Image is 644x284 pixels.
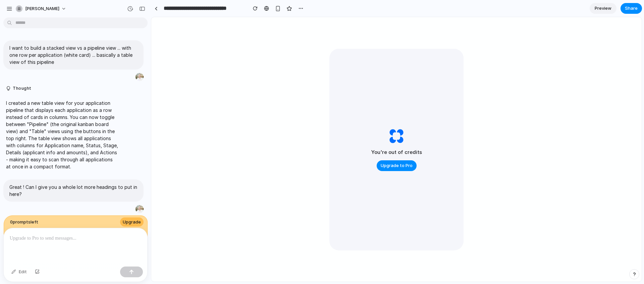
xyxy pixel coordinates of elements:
[595,5,611,12] span: Preview
[377,160,417,171] button: Upgrade to Pro
[371,149,422,156] h2: You're out of credits
[123,219,141,226] span: Upgrade
[120,217,144,227] button: Upgrade
[381,162,413,169] span: Upgrade to Pro
[10,219,38,226] span: 0 prompt s left
[6,99,118,170] p: I created a new table view for your application pipeline that displays each application as a row ...
[25,5,59,12] span: [PERSON_NAME]
[590,3,616,14] a: Preview
[625,5,638,12] span: Share
[9,184,138,198] p: Great ! Can I give you a whole lot more headings to put in here?
[621,3,642,14] button: Share
[13,3,70,14] button: [PERSON_NAME]
[9,44,138,66] p: I want to build a stacked view vs a pipeline view ... with one row per application (white card) ....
